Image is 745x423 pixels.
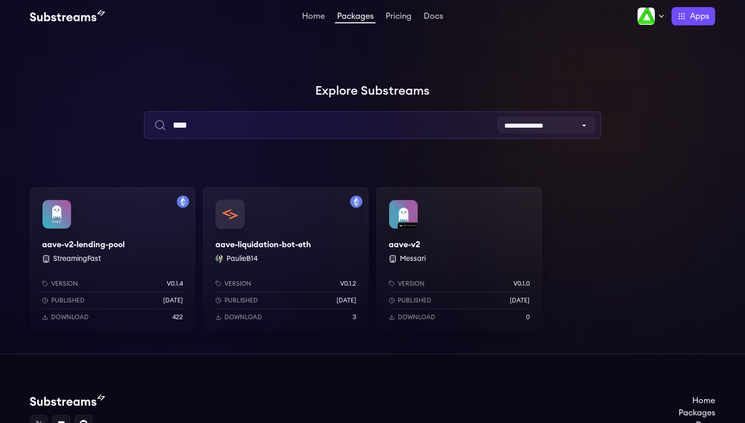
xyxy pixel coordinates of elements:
[167,280,183,288] p: v0.1.4
[225,296,258,304] p: Published
[350,196,362,208] img: Filter by mainnet network
[398,313,435,321] p: Download
[398,280,425,288] p: Version
[225,313,262,321] p: Download
[203,187,368,333] a: Filter by mainnet networkaave-liquidation-bot-ethaave-liquidation-bot-ethPaulieB14 PaulieB14Versi...
[225,280,251,288] p: Version
[637,7,655,25] img: Profile
[51,296,85,304] p: Published
[30,187,195,333] a: Filter by mainnet networkaave-v2-lending-poolaave-v2-lending-pool StreamingFastVersionv0.1.4Publi...
[679,395,715,407] a: Home
[398,296,431,304] p: Published
[51,313,89,321] p: Download
[679,407,715,419] a: Packages
[53,254,101,264] button: StreamingFast
[526,313,530,321] p: 0
[337,296,356,304] p: [DATE]
[340,280,356,288] p: v0.1.2
[377,187,542,333] a: aave-v2aave-v2 MessariVersionv0.1.0Published[DATE]Download0
[422,12,445,22] a: Docs
[172,313,183,321] p: 422
[177,196,189,208] img: Filter by mainnet network
[227,254,258,264] button: PaulieB14
[30,81,715,101] h1: Explore Substreams
[690,10,709,22] span: Apps
[400,254,426,264] button: Messari
[300,12,327,22] a: Home
[30,395,105,407] img: Substream's logo
[510,296,530,304] p: [DATE]
[335,12,376,23] a: Packages
[163,296,183,304] p: [DATE]
[30,10,105,22] img: Substream's logo
[353,313,356,321] p: 3
[513,280,530,288] p: v0.1.0
[384,12,414,22] a: Pricing
[51,280,78,288] p: Version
